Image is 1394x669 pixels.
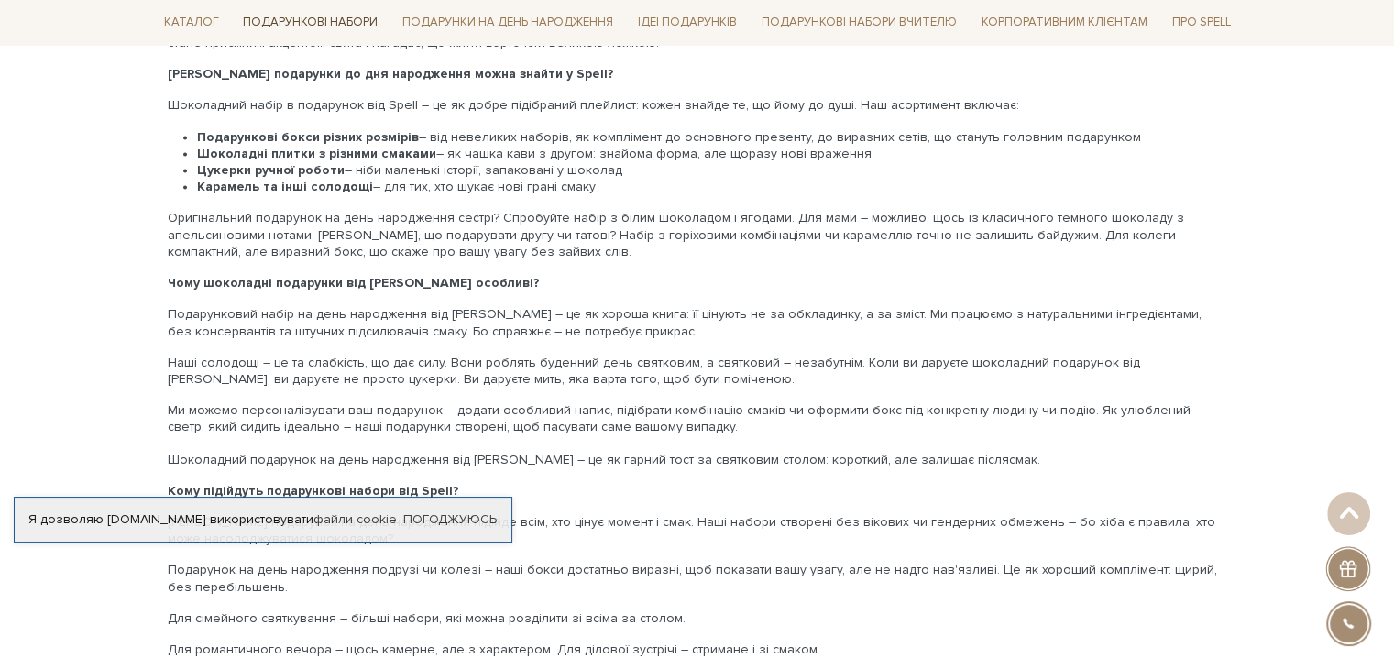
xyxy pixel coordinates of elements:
[168,482,459,498] b: Кому підійдуть подарункові набори від Spell?
[168,97,1227,114] p: Шоколадний набір в подарунок від Spell – це як добре підібраний плейлист: кожен знайде те, що йом...
[168,451,1227,467] p: Шоколадний подарунок на день народження від [PERSON_NAME] – це як гарний тост за святковим столом...
[1164,9,1237,38] a: Про Spell
[197,162,1227,179] li: – ніби маленькі історії, запаковані у шоколад
[197,162,345,178] b: Цукерки ручної роботи
[403,511,497,528] a: Погоджуюсь
[157,9,226,38] a: Каталог
[168,609,1227,626] p: Для сімейного святкування – більші набори, які можна розділити зі всіма за столом.
[168,306,1227,339] p: Подарунковий набір на день народження від [PERSON_NAME] – це як хороша книга: її цінують не за об...
[197,129,419,145] b: Подарункові бокси різних розмірів
[168,275,540,291] b: Чому шоколадні подарунки від [PERSON_NAME] особливі?
[974,9,1155,38] a: Корпоративним клієнтам
[395,9,620,38] a: Подарунки на День народження
[15,511,511,528] div: Я дозволяю [DOMAIN_NAME] використовувати
[168,210,1227,260] p: Оригінальний подарунок на день народження сестрі? Спробуйте набір з білим шоколадом і ягодами. Дл...
[168,561,1227,594] p: Подарунок на день народження подрузі чи колезі – наші бокси достатньо виразні, щоб показати вашу ...
[197,179,373,194] b: Карамель та інші солодощі
[197,146,436,161] b: Шоколадні плитки з різними смаками
[168,641,1227,657] p: Для романтичного вечора – щось камерне, але з характером. Для ділової зустрічі – стримане і зі см...
[197,146,1227,162] li: – як чашка кави з другом: знайома форма, але щоразу нові враження
[168,402,1227,435] p: Ми можемо персоналізувати ваш подарунок – додати особливий напис, підібрати комбінацію смаків чи ...
[236,9,385,38] a: Подарункові набори
[197,179,1227,195] li: – для тих, хто шукає нові грані смаку
[631,9,744,38] a: Ідеї подарунків
[197,129,1227,146] li: – від невеликих наборів, як комплімент до основного презенту, до виразних сетів, що стануть голов...
[313,511,397,527] a: файли cookie
[168,66,614,82] b: [PERSON_NAME] подарунки до дня народження можна знайти у Spell?
[754,7,964,38] a: Подарункові набори Вчителю
[168,513,1227,546] p: [PERSON_NAME] подарунок на день народження підійде всім, хто цінує момент і смак. Наші набори ств...
[168,355,1227,388] p: Наші солодощі – це та слабкість, що дає силу. Вони роблять буденний день святковим, а святковий –...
